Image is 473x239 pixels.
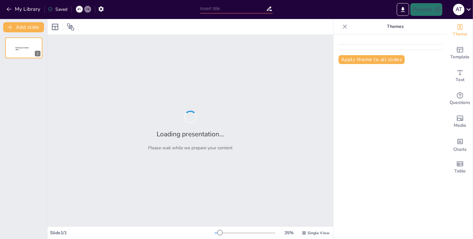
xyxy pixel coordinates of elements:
div: Add text boxes [447,65,473,87]
button: Apply theme to all slides [339,55,405,64]
button: My Library [5,4,43,14]
button: Present [410,3,442,16]
span: Single View [308,230,329,236]
div: Layout [50,22,60,32]
div: Get real-time input from your audience [447,87,473,110]
button: Add slide [3,22,44,32]
div: Add charts and graphs [447,133,473,156]
div: Add ready made slides [447,42,473,65]
div: 1 [5,37,42,58]
span: Charts [453,146,467,153]
div: Slide 1 / 1 [50,230,215,236]
div: Change the overall theme [447,19,473,42]
span: Questions [450,99,470,106]
button: Export to PowerPoint [397,3,409,16]
span: Table [454,168,466,175]
div: Saved [48,6,67,12]
div: Add images, graphics, shapes or video [447,110,473,133]
div: 1 [35,51,40,56]
span: Sendsteps presentation editor [16,47,29,51]
div: 35 % [282,230,297,236]
span: Theme [453,31,467,38]
span: Template [451,54,470,61]
p: Please wait while we prepare your content [148,145,233,151]
h2: Loading presentation... [157,130,224,139]
span: Position [67,23,74,31]
button: A T [453,3,464,16]
input: Insert title [200,4,266,13]
p: Themes [350,19,441,34]
span: Text [456,76,464,83]
div: A T [453,4,464,15]
span: Media [454,122,466,129]
div: Add a table [447,156,473,179]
